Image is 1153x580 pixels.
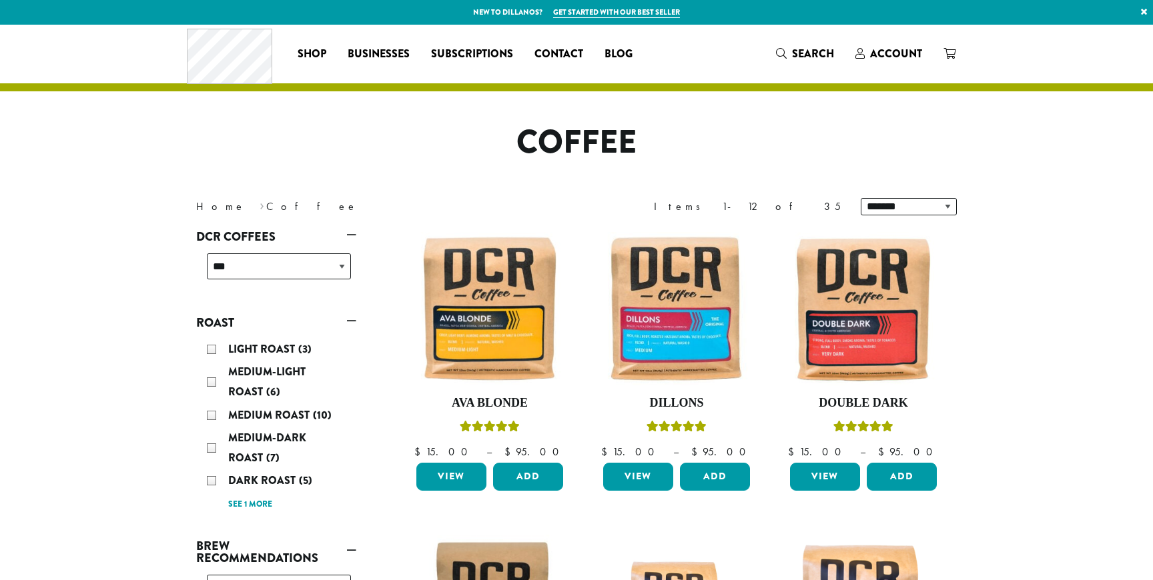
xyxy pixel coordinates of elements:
a: See 1 more [228,498,272,511]
a: Get started with our best seller [553,7,680,18]
span: Shop [298,46,326,63]
img: Double-Dark-12oz-300x300.jpg [787,232,940,385]
span: (10) [313,407,332,423]
a: View [416,463,486,491]
span: Blog [605,46,633,63]
h1: Coffee [186,123,967,162]
span: $ [504,445,516,459]
bdi: 95.00 [691,445,752,459]
span: (5) [299,473,312,488]
span: Medium Roast [228,407,313,423]
div: Rated 5.00 out of 5 [647,419,707,439]
a: DCR Coffees [196,225,356,248]
span: › [260,194,264,215]
span: $ [601,445,613,459]
span: (3) [298,341,312,357]
h4: Ava Blonde [413,396,566,411]
a: Brew Recommendations [196,535,356,569]
span: $ [878,445,889,459]
span: Medium-Dark Roast [228,430,306,465]
a: View [790,463,860,491]
span: Search [792,46,834,61]
h4: Double Dark [787,396,940,411]
a: Roast [196,311,356,334]
span: – [673,445,679,459]
bdi: 95.00 [878,445,939,459]
span: (6) [266,384,280,399]
a: Ava BlondeRated 5.00 out of 5 [413,232,566,457]
span: Contact [534,46,583,63]
bdi: 95.00 [504,445,565,459]
button: Add [867,463,937,491]
span: $ [691,445,703,459]
a: Shop [287,43,337,65]
span: Subscriptions [431,46,513,63]
h4: Dillons [600,396,753,411]
a: Double DarkRated 4.50 out of 5 [787,232,940,457]
div: Items 1-12 of 35 [654,199,841,215]
nav: Breadcrumb [196,199,556,215]
img: Dillons-12oz-300x300.jpg [600,232,753,385]
button: Add [493,463,563,491]
div: DCR Coffees [196,248,356,295]
a: Search [765,43,845,65]
div: Rated 4.50 out of 5 [833,419,893,439]
a: View [603,463,673,491]
span: $ [788,445,799,459]
span: (7) [266,450,280,465]
bdi: 15.00 [788,445,847,459]
span: Light Roast [228,341,298,357]
div: Roast [196,334,356,519]
span: Businesses [348,46,410,63]
span: $ [414,445,426,459]
div: Rated 5.00 out of 5 [460,419,520,439]
bdi: 15.00 [414,445,474,459]
span: – [486,445,492,459]
span: Medium-Light Roast [228,364,306,399]
span: Dark Roast [228,473,299,488]
span: Account [870,46,922,61]
span: – [860,445,865,459]
a: DillonsRated 5.00 out of 5 [600,232,753,457]
button: Add [680,463,750,491]
a: Home [196,199,246,213]
bdi: 15.00 [601,445,661,459]
img: Ava-Blonde-12oz-1-300x300.jpg [413,232,566,385]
